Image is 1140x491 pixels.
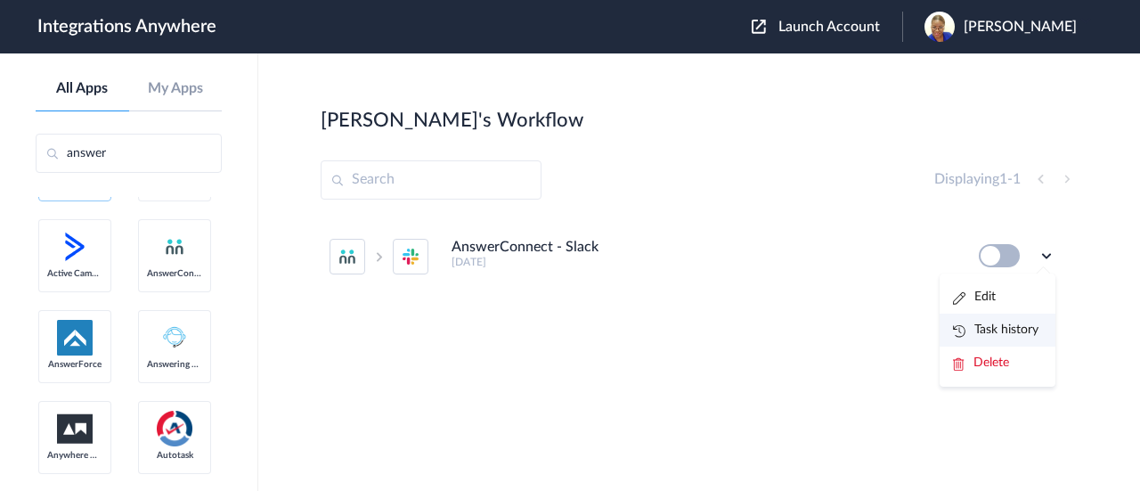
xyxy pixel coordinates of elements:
img: aww.png [57,414,93,444]
a: My Apps [129,80,223,97]
span: Launch Account [778,20,880,34]
img: answerconnect-logo.svg [164,236,185,258]
span: AnswerForce [47,359,102,370]
h2: [PERSON_NAME]'s Workflow [321,109,583,132]
img: autotask.png [157,411,192,446]
img: af-app-logo.svg [57,320,93,356]
img: active-campaign-logo.svg [57,229,93,265]
span: Active Campaign [47,268,102,279]
h4: AnswerConnect - Slack [452,239,598,256]
a: All Apps [36,80,129,97]
img: 75429.jpg [924,12,955,42]
a: Task history [953,323,1038,336]
span: 1 [1013,172,1021,186]
span: Anywhere Works [47,450,102,461]
a: Edit [953,291,996,303]
h5: [DATE] [452,256,955,268]
h4: Displaying - [934,171,1021,188]
img: Answering_service.png [157,320,192,356]
span: 1 [999,172,1007,186]
span: Delete [973,356,1009,369]
button: Launch Account [752,19,902,36]
h1: Integrations Anywhere [37,16,216,37]
span: AnswerConnect [147,268,202,279]
span: Answering Service [147,359,202,370]
span: Autotask [147,450,202,461]
input: Search [321,160,541,200]
img: launch-acct-icon.svg [752,20,766,34]
input: Search by name [36,134,222,173]
span: [PERSON_NAME] [964,19,1077,36]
